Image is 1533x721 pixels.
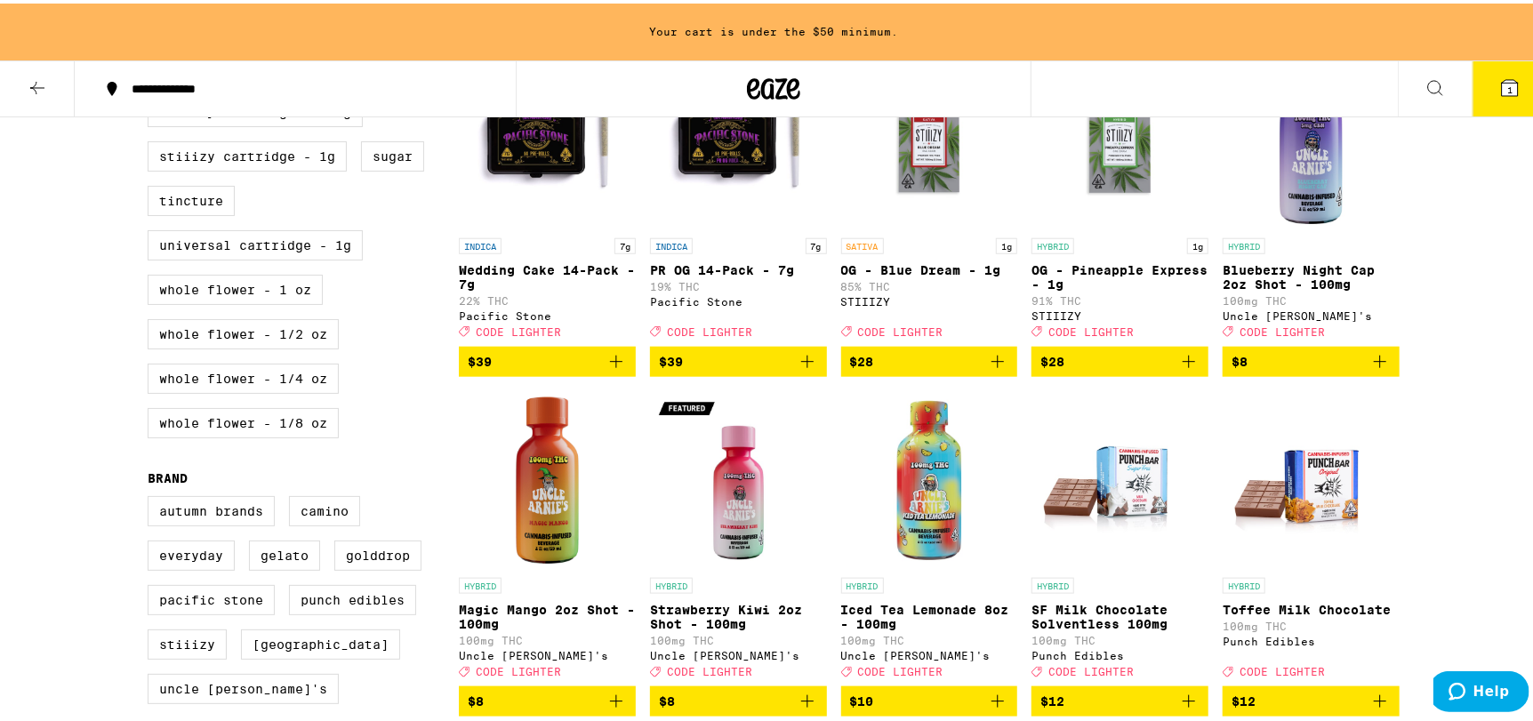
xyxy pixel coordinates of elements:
img: Punch Edibles - Toffee Milk Chocolate [1223,388,1400,565]
p: 1g [1187,235,1208,251]
span: $12 [1232,691,1256,705]
p: HYBRID [1223,574,1265,590]
span: $8 [468,691,484,705]
span: CODE LIGHTER [476,662,561,674]
p: Magic Mango 2oz Shot - 100mg [459,599,636,628]
label: STIIIZY Cartridge - 1g [148,138,347,168]
p: 100mg THC [841,631,1018,643]
p: 100mg THC [650,631,827,643]
div: Uncle [PERSON_NAME]'s [459,646,636,658]
a: Open page for PR OG 14-Pack - 7g from Pacific Stone [650,48,827,343]
button: Add to bag [459,343,636,373]
span: CODE LIGHTER [476,323,561,334]
span: 1 [1507,81,1513,92]
span: $8 [1232,351,1248,365]
span: CODE LIGHTER [1048,323,1134,334]
a: Open page for Iced Tea Lemonade 8oz - 100mg from Uncle Arnie's [841,388,1018,683]
label: Autumn Brands [148,493,275,523]
span: CODE LIGHTER [1048,662,1134,674]
label: Whole Flower - 1/4 oz [148,360,339,390]
span: CODE LIGHTER [858,323,943,334]
label: Whole Flower - 1 oz [148,271,323,301]
div: STIIIZY [841,292,1018,304]
p: SF Milk Chocolate Solventless 100mg [1031,599,1208,628]
label: Tincture [148,182,235,212]
a: Open page for Strawberry Kiwi 2oz Shot - 100mg from Uncle Arnie's [650,388,827,683]
iframe: Opens a widget where you can find more information [1433,668,1529,712]
img: Uncle Arnie's - Blueberry Night Cap 2oz Shot - 100mg [1223,48,1400,226]
button: Add to bag [1223,683,1400,713]
span: $28 [850,351,874,365]
img: STIIIZY - OG - Pineapple Express - 1g [1031,48,1208,226]
button: Add to bag [459,683,636,713]
p: 100mg THC [1031,631,1208,643]
label: Whole Flower - 1/8 oz [148,405,339,435]
p: HYBRID [1223,235,1265,251]
button: Add to bag [650,343,827,373]
a: Open page for Wedding Cake 14-Pack - 7g from Pacific Stone [459,48,636,343]
p: HYBRID [459,574,502,590]
span: $8 [659,691,675,705]
label: Universal Cartridge - 1g [148,227,363,257]
span: CODE LIGHTER [858,662,943,674]
span: CODE LIGHTER [1240,662,1325,674]
p: Wedding Cake 14-Pack - 7g [459,260,636,288]
div: Pacific Stone [459,307,636,318]
label: Gelato [249,537,320,567]
div: Punch Edibles [1223,632,1400,644]
button: Add to bag [841,343,1018,373]
label: STIIIZY [148,626,227,656]
span: $12 [1040,691,1064,705]
img: Uncle Arnie's - Magic Mango 2oz Shot - 100mg [459,388,636,565]
span: $28 [1040,351,1064,365]
img: STIIIZY - OG - Blue Dream - 1g [841,48,1018,226]
p: Toffee Milk Chocolate [1223,599,1400,613]
span: $10 [850,691,874,705]
span: CODE LIGHTER [667,662,752,674]
img: Punch Edibles - SF Milk Chocolate Solventless 100mg [1031,388,1208,565]
p: INDICA [650,235,693,251]
p: INDICA [459,235,502,251]
p: PR OG 14-Pack - 7g [650,260,827,274]
button: Add to bag [650,683,827,713]
img: Uncle Arnie's - Strawberry Kiwi 2oz Shot - 100mg [650,388,827,565]
div: Punch Edibles [1031,646,1208,658]
label: GoldDrop [334,537,421,567]
p: 7g [614,235,636,251]
button: Add to bag [1031,683,1208,713]
p: 7g [806,235,827,251]
p: Strawberry Kiwi 2oz Shot - 100mg [650,599,827,628]
p: 22% THC [459,292,636,303]
img: Uncle Arnie's - Iced Tea Lemonade 8oz - 100mg [841,388,1018,565]
label: Punch Edibles [289,581,416,612]
span: $39 [468,351,492,365]
span: $39 [659,351,683,365]
p: 100mg THC [459,631,636,643]
label: Camino [289,493,360,523]
label: Pacific Stone [148,581,275,612]
label: [GEOGRAPHIC_DATA] [241,626,400,656]
p: 100mg THC [1223,617,1400,629]
div: Uncle [PERSON_NAME]'s [650,646,827,658]
p: HYBRID [1031,235,1074,251]
p: 91% THC [1031,292,1208,303]
p: 100mg THC [1223,292,1400,303]
button: Add to bag [841,683,1018,713]
button: Add to bag [1223,343,1400,373]
p: OG - Pineapple Express - 1g [1031,260,1208,288]
p: 1g [996,235,1017,251]
button: Add to bag [1031,343,1208,373]
a: Open page for Toffee Milk Chocolate from Punch Edibles [1223,388,1400,683]
p: HYBRID [1031,574,1074,590]
div: STIIIZY [1031,307,1208,318]
p: OG - Blue Dream - 1g [841,260,1018,274]
span: CODE LIGHTER [1240,323,1325,334]
div: Uncle [PERSON_NAME]'s [841,646,1018,658]
img: Pacific Stone - PR OG 14-Pack - 7g [650,48,827,226]
p: Blueberry Night Cap 2oz Shot - 100mg [1223,260,1400,288]
legend: Brand [148,468,188,482]
p: HYBRID [841,574,884,590]
label: Whole Flower - 1/2 oz [148,316,339,346]
p: 85% THC [841,277,1018,289]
